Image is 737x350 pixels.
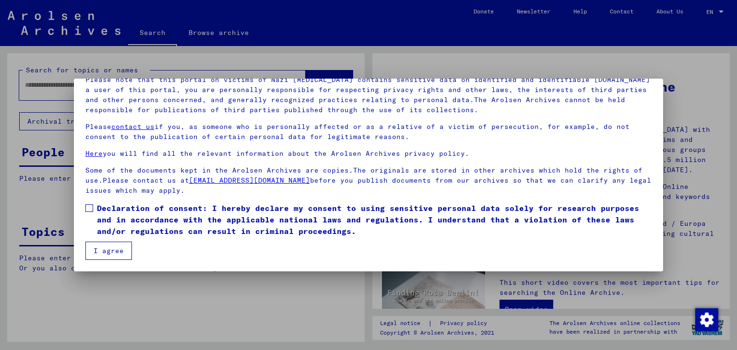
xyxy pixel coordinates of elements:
p: Please if you, as someone who is personally affected or as a relative of a victim of persecution,... [85,122,652,142]
a: Here [85,149,103,158]
a: [EMAIL_ADDRESS][DOMAIN_NAME] [189,176,310,185]
img: Change consent [695,308,718,331]
a: contact us [111,122,155,131]
p: Some of the documents kept in the Arolsen Archives are copies.The originals are stored in other a... [85,165,652,196]
span: Declaration of consent: I hereby declare my consent to using sensitive personal data solely for r... [97,202,652,237]
p: Please note that this portal on victims of Nazi [MEDICAL_DATA] contains sensitive data on identif... [85,75,652,115]
p: you will find all the relevant information about the Arolsen Archives privacy policy. [85,149,652,159]
button: I agree [85,242,132,260]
